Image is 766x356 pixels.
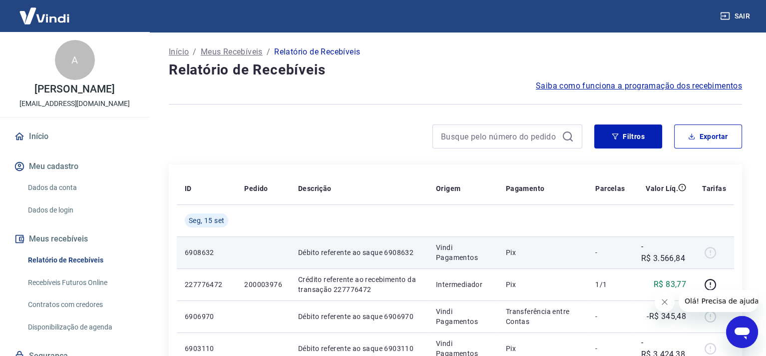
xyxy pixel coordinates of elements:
[506,183,545,193] p: Pagamento
[24,177,137,198] a: Dados da conta
[646,183,678,193] p: Valor Líq.
[12,125,137,147] a: Início
[718,7,754,25] button: Sair
[34,84,114,94] p: [PERSON_NAME]
[536,80,742,92] a: Saiba como funciona a programação dos recebimentos
[55,40,95,80] div: A
[185,311,228,321] p: 6906970
[702,183,726,193] p: Tarifas
[189,215,224,225] span: Seg, 15 set
[647,310,686,322] p: -R$ 345,48
[244,279,282,289] p: 200003976
[12,0,77,31] img: Vindi
[274,46,360,58] p: Relatório de Recebíveis
[244,183,268,193] p: Pedido
[436,242,490,262] p: Vindi Pagamentos
[679,290,758,312] iframe: Mensagem da empresa
[24,294,137,315] a: Contratos com credores
[24,317,137,337] a: Disponibilização de agenda
[654,278,686,290] p: R$ 83,77
[169,46,189,58] a: Início
[19,98,130,109] p: [EMAIL_ADDRESS][DOMAIN_NAME]
[12,228,137,250] button: Meus recebíveis
[6,7,84,15] span: Olá! Precisa de ajuda?
[12,155,137,177] button: Meu cadastro
[655,292,675,312] iframe: Fechar mensagem
[298,274,420,294] p: Crédito referente ao recebimento da transação 227776472
[595,279,625,289] p: 1/1
[298,311,420,321] p: Débito referente ao saque 6906970
[298,247,420,257] p: Débito referente ao saque 6908632
[726,316,758,348] iframe: Botão para abrir a janela de mensagens
[185,183,192,193] p: ID
[506,306,580,326] p: Transferência entre Contas
[506,343,580,353] p: Pix
[595,343,625,353] p: -
[506,247,580,257] p: Pix
[201,46,263,58] a: Meus Recebíveis
[595,311,625,321] p: -
[641,240,686,264] p: -R$ 3.566,84
[594,124,662,148] button: Filtros
[298,343,420,353] p: Débito referente ao saque 6903110
[674,124,742,148] button: Exportar
[24,272,137,293] a: Recebíveis Futuros Online
[595,183,625,193] p: Parcelas
[436,183,460,193] p: Origem
[441,129,558,144] input: Busque pelo número do pedido
[169,60,742,80] h4: Relatório de Recebíveis
[24,200,137,220] a: Dados de login
[298,183,332,193] p: Descrição
[267,46,270,58] p: /
[185,279,228,289] p: 227776472
[24,250,137,270] a: Relatório de Recebíveis
[185,247,228,257] p: 6908632
[193,46,196,58] p: /
[436,306,490,326] p: Vindi Pagamentos
[185,343,228,353] p: 6903110
[436,279,490,289] p: Intermediador
[595,247,625,257] p: -
[506,279,580,289] p: Pix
